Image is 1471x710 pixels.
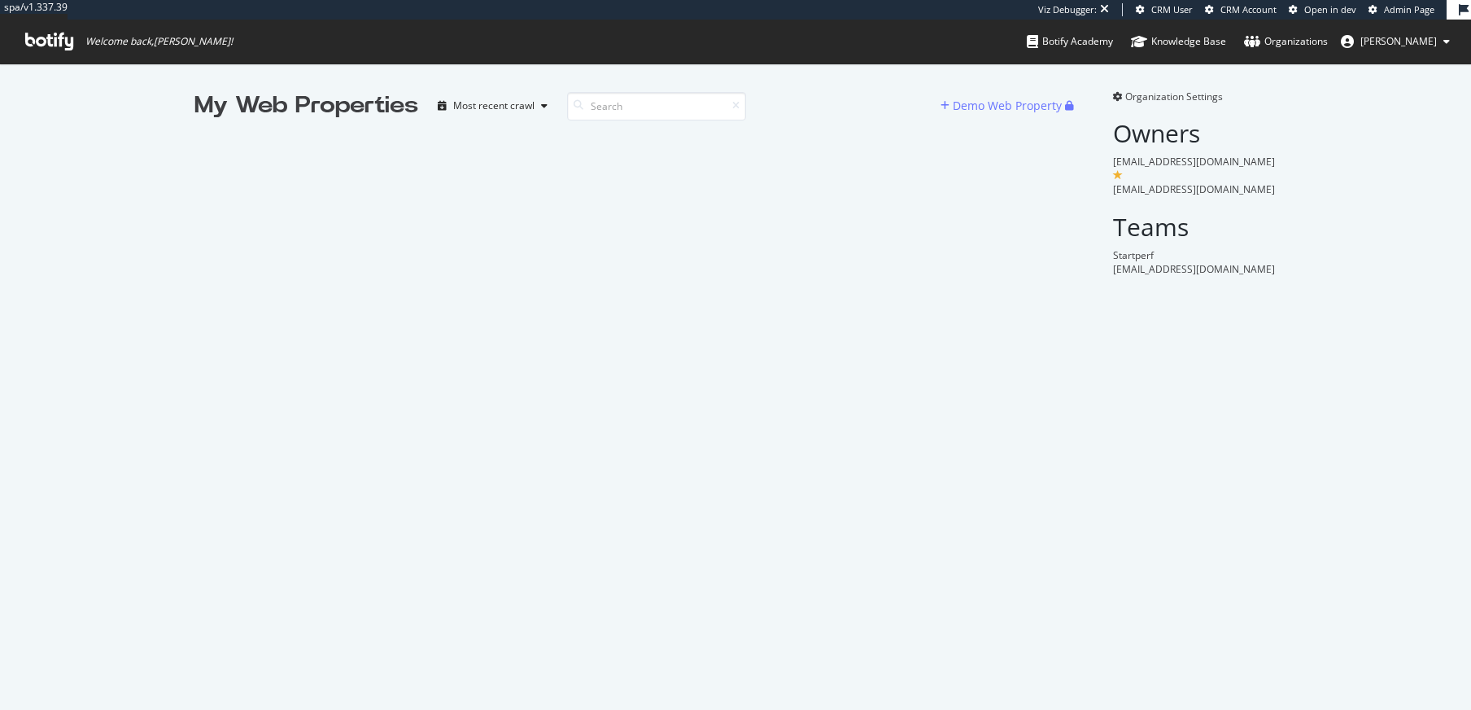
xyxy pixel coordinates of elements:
[1113,262,1275,276] span: [EMAIL_ADDRESS][DOMAIN_NAME]
[431,93,554,119] button: Most recent crawl
[941,99,1065,112] a: Demo Web Property
[1113,213,1277,240] h2: Teams
[1131,20,1226,64] a: Knowledge Base
[194,90,418,122] div: My Web Properties
[1220,3,1277,15] span: CRM Account
[1113,248,1277,262] div: Startperf
[1131,33,1226,50] div: Knowledge Base
[1244,33,1328,50] div: Organizations
[953,98,1062,114] div: Demo Web Property
[1328,28,1463,55] button: [PERSON_NAME]
[1151,3,1193,15] span: CRM User
[85,35,233,48] span: Welcome back, [PERSON_NAME] !
[1113,182,1275,196] span: [EMAIL_ADDRESS][DOMAIN_NAME]
[1027,20,1113,64] a: Botify Academy
[1289,3,1356,16] a: Open in dev
[1384,3,1434,15] span: Admin Page
[1136,3,1193,16] a: CRM User
[1244,20,1328,64] a: Organizations
[1113,120,1277,147] h2: Owners
[1027,33,1113,50] div: Botify Academy
[941,93,1065,119] button: Demo Web Property
[1368,3,1434,16] a: Admin Page
[1038,3,1097,16] div: Viz Debugger:
[453,101,535,111] div: Most recent crawl
[1113,155,1275,169] span: [EMAIL_ADDRESS][DOMAIN_NAME]
[1205,3,1277,16] a: CRM Account
[1360,34,1437,48] span: Nathalie Geoffrin
[567,92,746,121] input: Search
[1304,3,1356,15] span: Open in dev
[1125,90,1223,103] span: Organization Settings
